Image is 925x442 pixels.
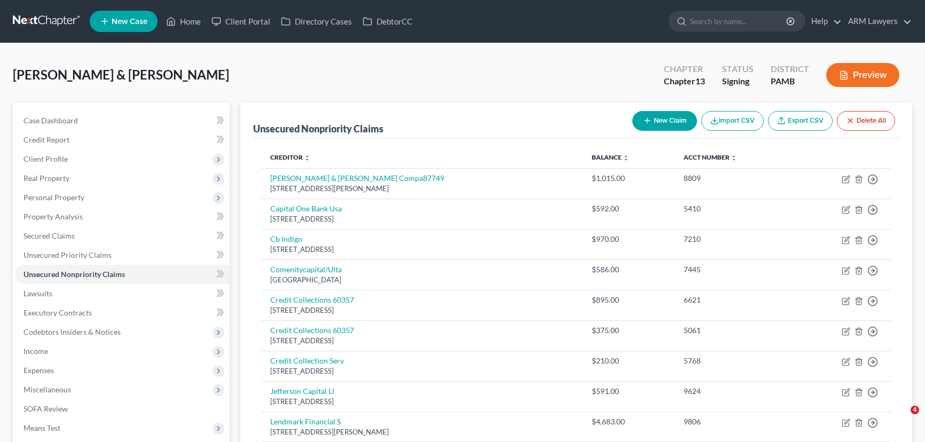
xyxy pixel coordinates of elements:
[270,173,444,183] a: [PERSON_NAME] & [PERSON_NAME] Compa87749
[270,305,575,315] div: [STREET_ADDRESS]
[684,356,785,366] div: 5768
[357,12,418,31] a: DebtorCC
[664,75,705,88] div: Chapter
[270,336,575,346] div: [STREET_ADDRESS]
[684,295,785,305] div: 6621
[592,416,667,427] div: $4,683.00
[592,173,667,184] div: $1,015.00
[270,234,302,243] a: Cb Indigo
[701,111,764,131] button: Import CSV
[592,386,667,397] div: $591.00
[23,173,69,183] span: Real Property
[23,308,92,317] span: Executory Contracts
[911,406,919,414] span: 4
[23,212,83,221] span: Property Analysis
[826,63,899,87] button: Preview
[112,18,147,26] span: New Case
[592,356,667,366] div: $210.00
[806,12,842,31] a: Help
[695,76,705,86] span: 13
[15,111,230,130] a: Case Dashboard
[684,153,737,161] a: Acct Number unfold_more
[684,325,785,336] div: 5061
[270,356,344,365] a: Credit Collection Serv
[15,284,230,303] a: Lawsuits
[690,11,788,31] input: Search by name...
[684,203,785,214] div: 5410
[270,386,334,396] a: Jefferson Capital Ll
[270,265,342,274] a: Comenitycapital/Ulta
[664,63,705,75] div: Chapter
[15,303,230,322] a: Executory Contracts
[23,346,48,356] span: Income
[15,265,230,284] a: Unsecured Nonpriority Claims
[23,404,68,413] span: SOFA Review
[843,12,912,31] a: ARM Lawyers
[15,130,230,149] a: Credit Report
[270,153,310,161] a: Creditor unfold_more
[23,193,84,202] span: Personal Property
[889,406,914,431] iframe: Intercom live chat
[722,75,754,88] div: Signing
[592,234,667,244] div: $970.00
[684,416,785,427] div: 9806
[270,397,575,407] div: [STREET_ADDRESS]
[684,173,785,184] div: 8809
[270,366,575,376] div: [STREET_ADDRESS]
[15,207,230,226] a: Property Analysis
[23,135,69,144] span: Credit Report
[592,325,667,336] div: $375.00
[684,264,785,275] div: 7445
[23,270,125,279] span: Unsecured Nonpriority Claims
[768,111,833,131] a: Export CSV
[15,226,230,246] a: Secured Claims
[731,155,737,161] i: unfold_more
[304,155,310,161] i: unfold_more
[270,295,354,304] a: Credit Collections 60357
[837,111,895,131] button: Delete All
[592,153,629,161] a: Balance unfold_more
[270,417,341,426] a: Lendmark Financial S
[592,264,667,275] div: $586.00
[23,385,71,394] span: Miscellaneous
[13,67,229,82] span: [PERSON_NAME] & [PERSON_NAME]
[623,155,629,161] i: unfold_more
[23,116,78,125] span: Case Dashboard
[23,250,112,259] span: Unsecured Priority Claims
[253,122,383,135] div: Unsecured Nonpriority Claims
[15,399,230,419] a: SOFA Review
[270,214,575,224] div: [STREET_ADDRESS]
[592,295,667,305] div: $895.00
[270,184,575,194] div: [STREET_ADDRESS][PERSON_NAME]
[592,203,667,214] div: $592.00
[276,12,357,31] a: Directory Cases
[23,289,52,298] span: Lawsuits
[15,246,230,265] a: Unsecured Priority Claims
[23,231,75,240] span: Secured Claims
[23,154,68,163] span: Client Profile
[632,111,697,131] button: New Claim
[270,326,354,335] a: Credit Collections 60357
[23,423,60,432] span: Means Test
[161,12,206,31] a: Home
[206,12,276,31] a: Client Portal
[270,427,575,437] div: [STREET_ADDRESS][PERSON_NAME]
[771,75,809,88] div: PAMB
[684,234,785,244] div: 7210
[684,386,785,397] div: 9624
[270,275,575,285] div: [GEOGRAPHIC_DATA]
[270,244,575,255] div: [STREET_ADDRESS]
[771,63,809,75] div: District
[23,366,54,375] span: Expenses
[23,327,121,336] span: Codebtors Insiders & Notices
[722,63,754,75] div: Status
[270,204,342,213] a: Capital One Bank Usa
